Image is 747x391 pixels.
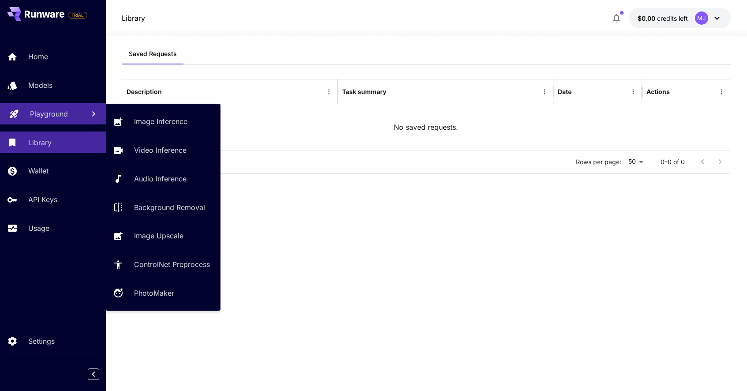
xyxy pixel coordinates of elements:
[122,13,145,23] p: Library
[163,86,175,98] button: Sort
[134,173,187,184] p: Audio Inference
[558,88,571,95] div: Date
[134,259,210,270] p: ControlNet Preprocess
[28,80,52,90] p: Models
[106,282,220,304] a: PhotoMaker
[576,158,621,166] p: Rows per page:
[106,196,220,218] a: Background Removal
[106,254,220,275] a: ControlNet Preprocess
[134,288,174,298] p: PhotoMaker
[638,14,688,23] div: $0.00
[127,88,162,95] div: Description
[394,122,458,132] p: No saved requests.
[28,165,49,176] p: Wallet
[106,111,220,132] a: Image Inference
[134,145,187,155] p: Video Inference
[28,194,57,205] p: API Keys
[323,86,335,98] button: Menu
[695,11,708,25] div: MJ
[715,86,728,98] button: Menu
[122,13,145,23] nav: breadcrumb
[106,139,220,161] a: Video Inference
[627,86,639,98] button: Menu
[572,86,585,98] button: Sort
[68,10,87,20] span: Add your payment card to enable full platform functionality.
[28,137,52,148] p: Library
[106,225,220,247] a: Image Upscale
[106,168,220,190] a: Audio Inference
[342,88,386,95] div: Task summary
[657,15,688,22] span: credits left
[625,155,646,168] div: 50
[629,8,731,28] button: $0.00
[538,86,551,98] button: Menu
[134,116,187,127] p: Image Inference
[638,15,657,22] span: $0.00
[68,12,87,19] span: TRIAL
[88,368,99,380] button: Collapse sidebar
[28,336,55,346] p: Settings
[134,202,205,213] p: Background Removal
[129,50,177,58] span: Saved Requests
[387,86,400,98] button: Sort
[28,51,48,62] p: Home
[28,223,49,233] p: Usage
[646,88,670,95] div: Actions
[94,366,106,382] div: Collapse sidebar
[30,109,68,119] p: Playground
[661,158,685,166] p: 0–0 of 0
[134,230,183,241] p: Image Upscale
